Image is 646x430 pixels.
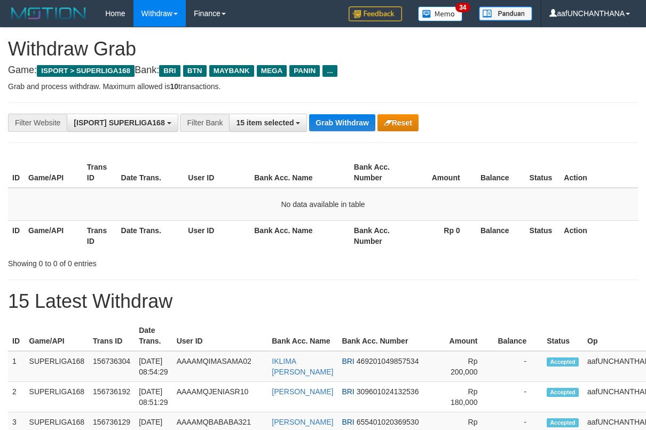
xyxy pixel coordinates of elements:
span: PANIN [289,65,320,77]
th: Bank Acc. Number [337,321,440,351]
span: Copy 469201049857534 to clipboard [357,357,419,365]
th: Bank Acc. Number [350,220,407,251]
a: [PERSON_NAME] [272,387,333,396]
td: Rp 180,000 [440,382,493,412]
th: Amount [407,157,476,188]
div: Filter Bank [180,114,229,132]
span: BRI [342,418,354,426]
span: BRI [342,357,354,365]
th: Bank Acc. Number [350,157,407,188]
th: User ID [184,157,250,188]
td: Rp 200,000 [440,351,493,382]
span: ... [322,65,337,77]
span: MAYBANK [209,65,254,77]
span: BTN [183,65,207,77]
span: [ISPORT] SUPERLIGA168 [74,118,164,127]
th: Game/API [25,321,89,351]
span: Copy 655401020369530 to clipboard [357,418,419,426]
th: User ID [172,321,268,351]
a: IKLIMA [PERSON_NAME] [272,357,333,376]
th: Trans ID [83,220,117,251]
span: Copy 309601024132536 to clipboard [357,387,419,396]
td: - [493,351,542,382]
th: Bank Acc. Name [250,220,350,251]
h1: 15 Latest Withdraw [8,291,638,312]
img: panduan.png [479,6,532,21]
th: Balance [476,220,525,251]
th: Game/API [24,220,83,251]
th: ID [8,157,24,188]
th: Bank Acc. Name [250,157,350,188]
h4: Game: Bank: [8,65,638,76]
th: Status [525,157,560,188]
th: Game/API [24,157,83,188]
th: Status [525,220,560,251]
img: MOTION_logo.png [8,5,89,21]
img: Feedback.jpg [349,6,402,21]
th: ID [8,220,24,251]
td: AAAAMQJENIASR10 [172,382,268,412]
span: 15 item selected [236,118,294,127]
span: 34 [455,3,470,12]
span: Accepted [547,357,579,367]
span: Accepted [547,418,579,427]
div: Showing 0 to 0 of 0 entries [8,254,261,269]
span: Accepted [547,388,579,397]
button: Grab Withdraw [309,114,375,131]
td: No data available in table [8,188,638,221]
td: 156736192 [89,382,135,412]
th: Balance [476,157,525,188]
th: Amount [440,321,493,351]
button: Reset [377,114,419,131]
div: Filter Website [8,114,67,132]
th: Status [542,321,583,351]
td: 156736304 [89,351,135,382]
th: Trans ID [83,157,117,188]
td: 2 [8,382,25,412]
strong: 10 [170,82,178,91]
td: 1 [8,351,25,382]
span: BRI [159,65,180,77]
th: Rp 0 [407,220,476,251]
span: ISPORT > SUPERLIGA168 [37,65,135,77]
td: [DATE] 08:54:29 [135,351,172,382]
td: [DATE] 08:51:29 [135,382,172,412]
img: Button%20Memo.svg [418,6,463,21]
h1: Withdraw Grab [8,38,638,60]
td: - [493,382,542,412]
button: 15 item selected [229,114,307,132]
th: Date Trans. [135,321,172,351]
th: ID [8,321,25,351]
th: Action [560,220,638,251]
td: SUPERLIGA168 [25,351,89,382]
th: Date Trans. [117,157,184,188]
span: MEGA [257,65,287,77]
span: BRI [342,387,354,396]
th: Trans ID [89,321,135,351]
th: User ID [184,220,250,251]
p: Grab and process withdraw. Maximum allowed is transactions. [8,81,638,92]
button: [ISPORT] SUPERLIGA168 [67,114,178,132]
th: Action [560,157,638,188]
th: Balance [493,321,542,351]
td: AAAAMQIMASAMA02 [172,351,268,382]
td: SUPERLIGA168 [25,382,89,412]
th: Bank Acc. Name [267,321,337,351]
th: Date Trans. [117,220,184,251]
